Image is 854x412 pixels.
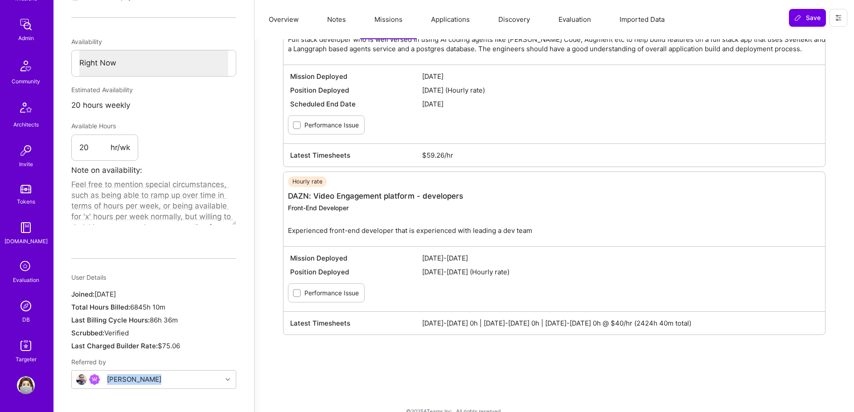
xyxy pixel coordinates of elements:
[17,197,35,206] div: Tokens
[288,35,829,53] p: Full stack developer who is well versed in using AI coding agents like [PERSON_NAME] Code, Augmen...
[226,377,230,382] i: icon Chevron
[290,72,422,81] span: Mission Deployed
[17,376,35,394] img: User Avatar
[13,275,39,285] div: Evaluation
[794,13,821,22] span: Save
[17,142,35,159] img: Invite
[107,374,161,385] div: [PERSON_NAME]
[304,288,359,298] label: Performance Issue
[290,86,422,95] span: Position Deployed
[18,33,34,43] div: Admin
[71,118,138,134] div: Available Hours
[158,342,180,350] span: $75.06
[288,226,532,235] p: Experienced front-end developer that is experienced with leading a dev team
[15,55,37,77] img: Community
[422,72,818,81] span: [DATE]
[789,9,826,27] button: Save
[71,329,104,337] span: Scrubbed:
[71,163,142,178] label: Note on availability:
[130,303,165,311] span: 6845h 10m
[4,237,48,246] div: [DOMAIN_NAME]
[71,303,130,311] span: Total Hours Billed:
[290,253,422,263] span: Mission Deployed
[104,329,129,337] span: Verified
[288,204,532,212] div: Front-End Developer
[71,290,94,298] span: Joined:
[290,267,422,277] span: Position Deployed
[290,151,422,160] span: Latest Timesheets
[111,143,130,153] span: hr/wk
[422,253,818,263] span: [DATE]-[DATE]
[19,159,33,169] div: Invite
[422,151,818,160] span: $59.26/hr
[290,318,422,328] span: Latest Timesheets
[422,99,818,109] span: [DATE]
[290,99,422,109] span: Scheduled End Date
[288,176,327,187] div: Hourly rate
[16,355,37,364] div: Targeter
[89,374,100,385] img: Been on Mission
[71,98,236,113] div: 20 hours weekly
[422,267,818,277] span: [DATE]-[DATE] (Hourly rate)
[150,316,178,324] span: 86h 36m
[17,337,35,355] img: Skill Targeter
[17,258,34,275] i: icon SelectionTeam
[71,34,236,50] div: Availability
[76,374,87,385] img: User Avatar
[22,315,30,324] div: DB
[304,120,359,130] label: Performance Issue
[15,376,37,394] a: User Avatar
[422,86,818,95] span: [DATE] (Hourly rate)
[94,290,116,298] span: [DATE]
[17,219,35,237] img: guide book
[422,318,818,328] span: [DATE]-[DATE] 0h | [DATE]-[DATE] 0h | [DATE]-[DATE] 0h @ $40/hr (2424h 40m total)
[288,192,463,200] a: DAZN: Video Engagement platform - developers
[71,269,236,286] div: User Details
[71,316,150,324] span: Last Billing Cycle Hours:
[21,185,31,193] img: tokens
[79,135,111,161] input: XX
[17,297,35,315] img: Admin Search
[13,120,39,129] div: Architects
[12,77,40,86] div: Community
[71,354,236,370] div: Referred by
[15,98,37,120] img: Architects
[17,16,35,33] img: admin teamwork
[71,342,158,350] span: Last Charged Builder Rate:
[71,82,236,98] div: Estimated Availability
